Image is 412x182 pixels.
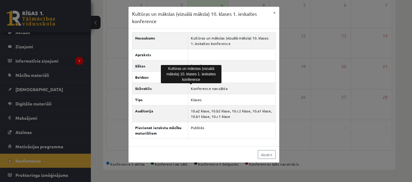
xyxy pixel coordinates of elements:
td: [DATE] 18:00 [188,72,275,83]
th: Nosaukums [132,33,188,49]
th: Tips [132,94,188,105]
th: Sākas [132,60,188,72]
div: Kultūras un mākslas (vizuālā māksla) 10. klases 1. ieskaites konference [161,65,221,83]
td: Kultūras un mākslas (vizuālā māksla) 10. klases 1. ieskaites konference [188,33,275,49]
td: Klases [188,94,275,105]
th: Beidzas [132,72,188,83]
td: 10.a2 klase, 10.b2 klase, 10.c2 klase, 10.a1 klase, 10.b1 klase, 10.c1 klase [188,105,275,122]
th: Pievienot ierakstu mācību materiāliem [132,122,188,139]
td: Konference nav sākta [188,83,275,94]
td: [DATE] 16:55 [188,60,275,72]
a: Aizvērt [258,150,276,159]
th: Auditorija [132,105,188,122]
th: Stāvoklis [132,83,188,94]
button: × [270,7,279,18]
h3: Kultūras un mākslas (vizuālā māksla) 10. klases 1. ieskaites konference [132,10,270,25]
td: Publisks [188,122,275,139]
th: Apraksts [132,49,188,60]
